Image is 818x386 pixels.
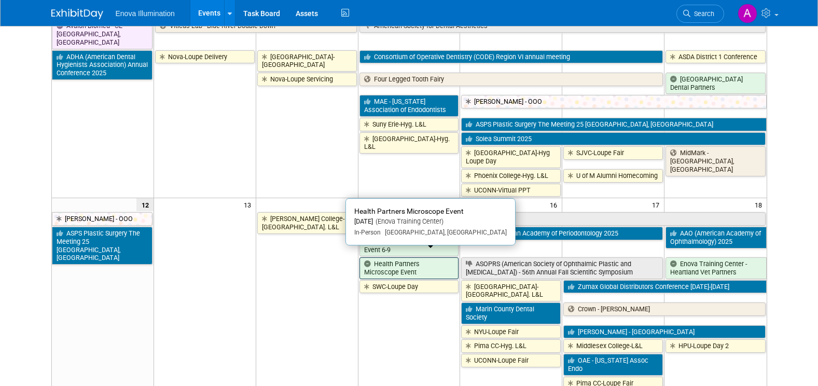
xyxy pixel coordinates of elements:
[345,198,358,211] span: 14
[461,302,561,324] a: Marin County Dental Society
[155,50,255,64] a: Nova-Loupe Delivery
[563,325,765,339] a: [PERSON_NAME] - [GEOGRAPHIC_DATA]
[563,339,663,353] a: Middlesex College-L&L
[257,212,357,233] a: [PERSON_NAME] College-[GEOGRAPHIC_DATA]. L&L
[461,257,663,279] a: ASOPRS (American Society of Ophthalmic Plastic and [MEDICAL_DATA]) - 56th Annual Fall Scientific ...
[461,354,561,367] a: UCONN-Loupe Fair
[690,10,714,18] span: Search
[549,198,562,211] span: 16
[52,212,152,226] a: [PERSON_NAME] - OOO
[359,212,766,226] a: Wild West Vet 2025
[563,169,663,183] a: U of M Alumni Homecoming
[116,9,175,18] span: Enova Illumination
[359,95,459,116] a: MAE - [US_STATE] Association of Endodontists
[666,73,765,94] a: [GEOGRAPHIC_DATA] Dental Partners
[461,227,663,240] a: AAP - American Academy of Periodontology 2025
[676,5,724,23] a: Search
[359,50,663,64] a: Consortium of Operative Dentistry (CODE) Region VI annual meeting
[666,257,766,279] a: Enova Training Center - Heartland Vet Partners
[381,229,507,236] span: [GEOGRAPHIC_DATA], [GEOGRAPHIC_DATA]
[52,227,152,265] a: ASPS Plastic Surgery The Meeting 25 [GEOGRAPHIC_DATA], [GEOGRAPHIC_DATA]
[461,118,766,131] a: ASPS Plastic Surgery The Meeting 25 [GEOGRAPHIC_DATA], [GEOGRAPHIC_DATA]
[257,50,357,72] a: [GEOGRAPHIC_DATA]-[GEOGRAPHIC_DATA]
[651,198,664,211] span: 17
[52,19,152,49] a: Avalon Biomed - CE [GEOGRAPHIC_DATA], [GEOGRAPHIC_DATA]
[359,118,459,131] a: Suny Erie-Hyg. L&L
[738,4,757,23] img: Andrea Miller
[563,146,663,160] a: SJVC-Loupe Fair
[359,257,459,279] a: Health Partners Microscope Event
[359,280,459,294] a: SWC-Loupe Day
[354,229,381,236] span: In-Person
[666,227,766,248] a: AAO (American Academy of Ophthalmology) 2025
[52,50,152,80] a: ADHA (American Dental Hygienists Association) Annual Conference 2025
[461,95,766,108] a: [PERSON_NAME] - OOO
[257,73,357,86] a: Nova-Loupe Servicing
[563,280,766,294] a: Zumax Global Distributors Conference [DATE]-[DATE]
[563,302,765,316] a: Crown - [PERSON_NAME]
[354,217,507,226] div: [DATE]
[461,325,561,339] a: NYU-Loupe Fair
[563,354,663,375] a: OAE - [US_STATE] Assoc Endo
[754,198,767,211] span: 18
[666,50,765,64] a: ASDA District 1 Conference
[359,132,459,154] a: [GEOGRAPHIC_DATA]-Hyg. L&L
[359,73,663,86] a: Four Legged Tooth Fairy
[51,9,103,19] img: ExhibitDay
[243,198,256,211] span: 13
[461,339,561,353] a: Pima CC-Hyg. L&L
[461,184,561,197] a: UCONN-Virtual PPT
[373,217,443,225] span: (Enova Training Center)
[354,207,464,215] span: Health Partners Microscope Event
[666,339,765,353] a: HPU-Loupe Day 2
[461,280,561,301] a: [GEOGRAPHIC_DATA]-[GEOGRAPHIC_DATA]. L&L
[666,146,765,176] a: MidMark - [GEOGRAPHIC_DATA], [GEOGRAPHIC_DATA]
[136,198,154,211] span: 12
[461,169,561,183] a: Phoenix College-Hyg. L&L
[461,146,561,168] a: [GEOGRAPHIC_DATA]-Hyg Loupe Day
[461,132,765,146] a: Solea Summit 2025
